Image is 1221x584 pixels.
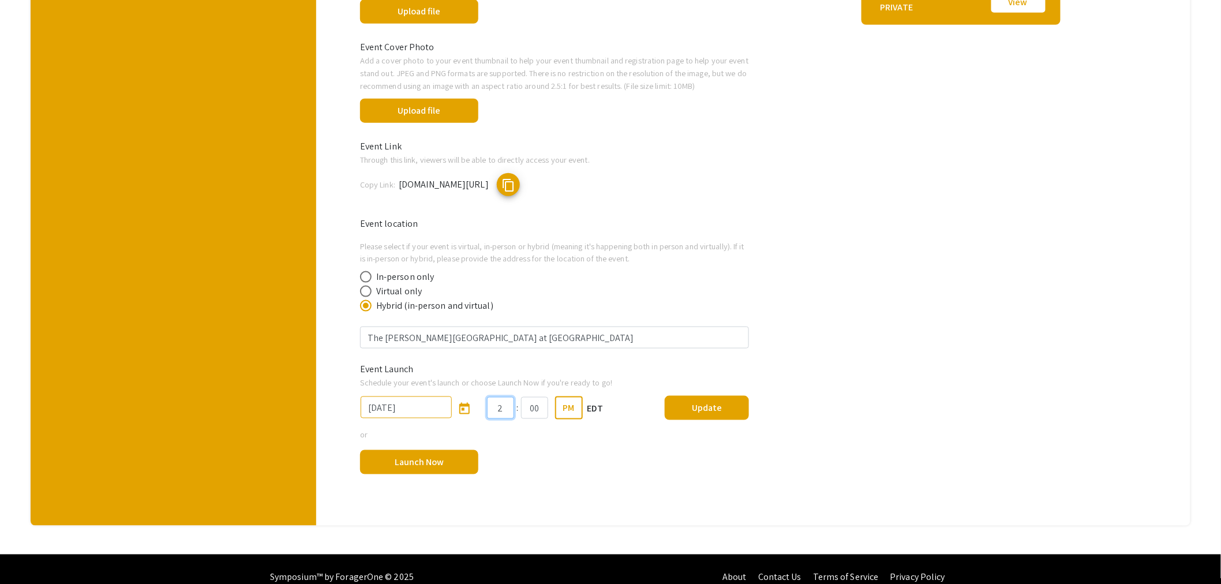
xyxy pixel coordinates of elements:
button: Open calendar [453,396,476,420]
div: PRIVATE [881,1,924,14]
span: done [489,96,516,124]
div: Event Link [351,140,758,154]
button: copy submission link button [497,173,520,196]
a: About [722,571,747,583]
a: Privacy Policy [890,571,945,583]
span: Virtual only [372,284,422,298]
span: content_copy [501,178,515,192]
input: Hours [487,397,514,419]
p: Please select if your event is virtual, in-person or hybrid (meaning it's happening both in perso... [360,240,749,265]
a: Contact Us [758,571,801,583]
span: [DOMAIN_NAME][URL] [399,178,489,190]
input: Physical location [360,327,749,349]
button: Upload file [360,99,478,123]
div: : [514,401,521,415]
span: Copied! [530,179,560,191]
p: Through this link, viewers will be able to directly access your event. [360,154,749,166]
a: Terms of Service [813,571,879,583]
div: EDT [583,397,603,415]
input: Minutes [521,397,548,419]
p: Event location [360,217,749,231]
span: In-person only [372,270,434,284]
div: Event Cover Photo [351,40,758,54]
span: done [489,446,516,473]
span: Hybrid (in-person and virtual) [372,299,493,313]
p: Add a cover photo to your event thumbnail to help your event thumbnail and registration page to h... [360,54,749,92]
div: or [351,428,758,441]
button: Launch Now [360,450,478,474]
iframe: Chat [9,532,49,575]
button: Update [665,396,749,420]
p: Schedule your event's launch or choose Launch Now if you're ready to go! [360,376,749,389]
span: Copy Link: [360,179,395,190]
div: Event Launch [351,362,453,376]
button: PM [555,396,583,420]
